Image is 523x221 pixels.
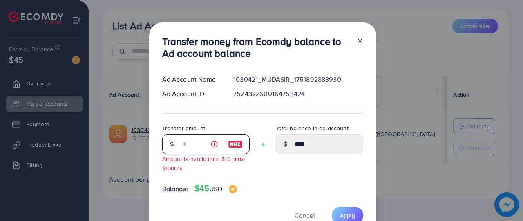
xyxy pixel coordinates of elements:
[227,75,369,84] div: 1030421_MUDASIR_1751892883930
[156,89,227,98] div: Ad Account ID
[162,124,205,132] label: Transfer amount
[156,75,227,84] div: Ad Account Name
[276,124,349,132] label: Total balance in ad account
[227,89,369,98] div: 7524322600164753424
[194,183,237,194] h4: $45
[295,211,315,220] span: Cancel
[162,184,188,194] span: Balance:
[340,211,355,219] span: Apply
[209,184,222,193] span: USD
[228,139,243,149] img: image
[229,185,237,193] img: image
[162,36,350,59] h3: Transfer money from Ecomdy balance to Ad account balance
[162,155,246,172] small: Amount is invalid (min: $10, max: $10000)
